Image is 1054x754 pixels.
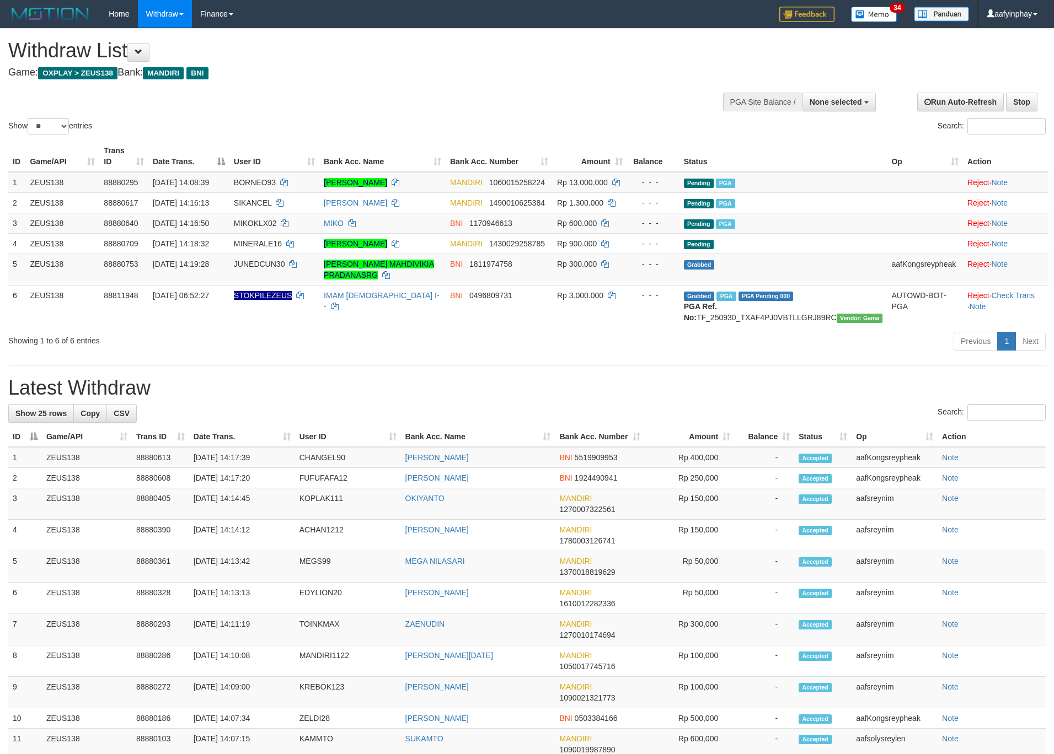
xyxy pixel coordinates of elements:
label: Search: [938,118,1046,134]
b: PGA Ref. No: [684,302,717,322]
span: BNI [186,67,208,79]
th: Action [963,141,1048,172]
td: [DATE] 14:14:12 [189,520,295,551]
input: Search: [967,404,1046,421]
td: ZEUS138 [42,488,132,520]
span: Grabbed [684,292,715,301]
td: ZELDI28 [295,708,401,729]
span: Marked by aafsreyleap [716,292,736,301]
td: aafKongsreypheak [852,447,938,468]
span: Rp 13.000.000 [557,178,608,187]
td: ZEUS138 [42,614,132,645]
span: BNI [450,219,463,228]
span: Copy 1170946613 to clipboard [469,219,512,228]
a: [PERSON_NAME][DATE] [405,651,493,660]
span: BNI [559,714,572,723]
a: Reject [967,219,989,228]
a: Note [942,557,959,565]
span: PGA Pending [739,292,794,301]
a: Note [942,453,959,462]
th: Game/API: activate to sort column ascending [25,141,99,172]
span: MANDIRI [559,651,592,660]
span: 88880753 [104,260,138,268]
a: 1 [997,332,1016,351]
a: CSV [106,404,137,423]
td: aafsreynim [852,551,938,583]
span: MIKOKLX02 [234,219,277,228]
a: Note [942,473,959,482]
td: ZEUS138 [25,213,99,233]
td: 9 [8,677,42,708]
td: EDYLION20 [295,583,401,614]
td: 3 [8,213,25,233]
th: ID [8,141,25,172]
label: Search: [938,404,1046,421]
td: 5 [8,551,42,583]
td: - [735,447,794,468]
td: Rp 150,000 [645,488,735,520]
span: 88880617 [104,198,138,207]
a: [PERSON_NAME] [405,473,469,482]
td: ZEUS138 [25,233,99,254]
th: User ID: activate to sort column ascending [295,427,401,447]
span: Show 25 rows [15,409,67,418]
span: Rp 1.300.000 [557,198,603,207]
td: Rp 50,000 [645,583,735,614]
a: Reject [967,291,989,300]
td: 88880608 [132,468,189,488]
td: · [963,254,1048,285]
td: aafsreynim [852,677,938,708]
td: TF_250930_TXAF4PJ0VBTLLGRJ89RC [680,285,887,327]
span: BNI [559,453,572,462]
span: MANDIRI [450,198,483,207]
td: [DATE] 14:13:13 [189,583,295,614]
div: - - - [632,258,675,270]
span: Copy 1430029258785 to clipboard [489,239,545,248]
span: MINERALE16 [234,239,282,248]
td: aafsreynim [852,614,938,645]
td: [DATE] 14:17:20 [189,468,295,488]
td: 88880186 [132,708,189,729]
a: Check Trans [991,291,1035,300]
span: 88880709 [104,239,138,248]
a: IMAM [DEMOGRAPHIC_DATA] I-- [324,291,440,311]
span: Pending [684,179,714,188]
a: [PERSON_NAME] [324,198,387,207]
a: [PERSON_NAME] MAHDIVIKIA PRADANASRG [324,260,434,279]
span: Accepted [799,474,832,483]
td: 7 [8,614,42,645]
th: Op: activate to sort column ascending [852,427,938,447]
th: Trans ID: activate to sort column ascending [99,141,148,172]
a: Note [991,178,1008,187]
td: 88880405 [132,488,189,520]
td: aafKongsreypheak [887,254,962,285]
span: BNI [450,260,463,268]
span: BORNEO93 [234,178,276,187]
span: [DATE] 14:16:50 [153,219,209,228]
td: 1 [8,447,42,468]
th: Bank Acc. Name: activate to sort column ascending [401,427,555,447]
span: Copy [81,409,100,418]
span: Rp 600.000 [557,219,597,228]
a: Note [942,714,959,723]
span: Copy 0496809731 to clipboard [469,291,512,300]
span: Copy 1270010174694 to clipboard [559,631,615,639]
td: 88880390 [132,520,189,551]
input: Search: [967,118,1046,134]
td: 88880361 [132,551,189,583]
td: aafsreynim [852,645,938,677]
span: MANDIRI [450,239,483,248]
td: [DATE] 14:17:39 [189,447,295,468]
span: Vendor URL: https://trx31.1velocity.biz [837,314,883,323]
span: Copy 1490010625384 to clipboard [489,198,545,207]
a: [PERSON_NAME] [405,714,469,723]
td: [DATE] 14:14:45 [189,488,295,520]
td: FUFUFAFA12 [295,468,401,488]
td: - [735,488,794,520]
th: ID: activate to sort column descending [8,427,42,447]
td: TOINKMAX [295,614,401,645]
span: Copy 1090019987890 to clipboard [559,745,615,754]
a: Note [991,260,1008,268]
a: Run Auto-Refresh [917,93,1004,111]
td: 3 [8,488,42,520]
